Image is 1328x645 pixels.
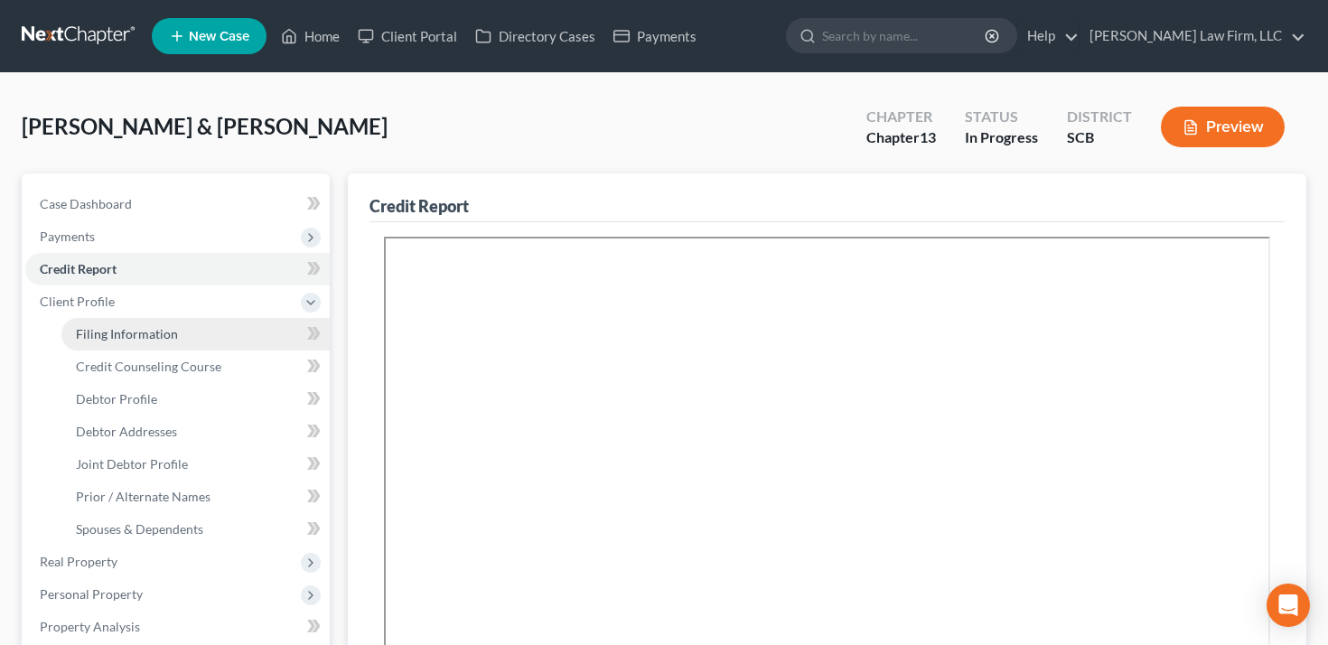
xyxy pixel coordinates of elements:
[965,107,1038,127] div: Status
[22,113,388,139] span: [PERSON_NAME] & [PERSON_NAME]
[40,619,140,634] span: Property Analysis
[76,359,221,374] span: Credit Counseling Course
[25,253,330,285] a: Credit Report
[61,383,330,416] a: Debtor Profile
[61,448,330,481] a: Joint Debtor Profile
[866,127,936,148] div: Chapter
[25,611,330,643] a: Property Analysis
[1080,20,1305,52] a: [PERSON_NAME] Law Firm, LLC
[1067,127,1132,148] div: SCB
[349,20,466,52] a: Client Portal
[40,196,132,211] span: Case Dashboard
[1018,20,1079,52] a: Help
[604,20,706,52] a: Payments
[1067,107,1132,127] div: District
[189,30,249,43] span: New Case
[61,481,330,513] a: Prior / Alternate Names
[61,318,330,351] a: Filing Information
[76,391,157,407] span: Debtor Profile
[920,128,936,145] span: 13
[61,351,330,383] a: Credit Counseling Course
[76,326,178,341] span: Filing Information
[76,521,203,537] span: Spouses & Dependents
[272,20,349,52] a: Home
[61,513,330,546] a: Spouses & Dependents
[40,586,143,602] span: Personal Property
[40,294,115,309] span: Client Profile
[866,107,936,127] div: Chapter
[76,424,177,439] span: Debtor Addresses
[369,195,469,217] div: Credit Report
[1267,584,1310,627] div: Open Intercom Messenger
[76,456,188,472] span: Joint Debtor Profile
[61,416,330,448] a: Debtor Addresses
[466,20,604,52] a: Directory Cases
[965,127,1038,148] div: In Progress
[822,19,987,52] input: Search by name...
[76,489,210,504] span: Prior / Alternate Names
[40,261,117,276] span: Credit Report
[25,188,330,220] a: Case Dashboard
[40,229,95,244] span: Payments
[40,554,117,569] span: Real Property
[1161,107,1285,147] button: Preview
